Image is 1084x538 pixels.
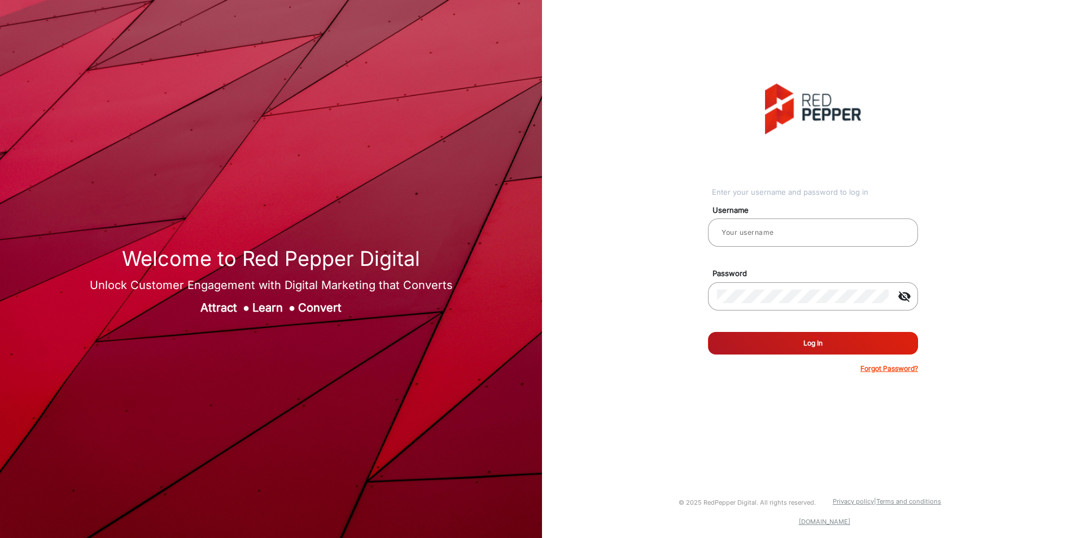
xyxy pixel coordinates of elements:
div: Attract Learn Convert [90,299,453,316]
img: vmg-logo [765,84,861,134]
h1: Welcome to Red Pepper Digital [90,247,453,271]
mat-label: Username [704,205,931,216]
p: Forgot Password? [860,364,918,374]
input: Your username [717,226,909,239]
div: Unlock Customer Engagement with Digital Marketing that Converts [90,277,453,294]
a: Privacy policy [833,497,874,505]
mat-label: Password [704,268,931,279]
a: [DOMAIN_NAME] [799,518,850,526]
mat-icon: visibility_off [891,290,918,303]
span: ● [289,301,295,314]
small: © 2025 RedPepper Digital. All rights reserved. [679,498,816,506]
a: Terms and conditions [876,497,941,505]
span: ● [243,301,250,314]
button: Log In [708,332,918,355]
div: Enter your username and password to log in [712,187,918,198]
a: | [874,497,876,505]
